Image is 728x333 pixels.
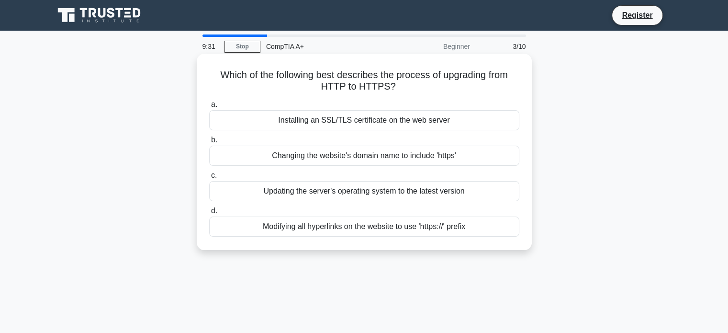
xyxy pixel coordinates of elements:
[209,110,519,130] div: Installing an SSL/TLS certificate on the web server
[211,100,217,108] span: a.
[476,37,532,56] div: 3/10
[392,37,476,56] div: Beginner
[616,9,658,21] a: Register
[211,171,217,179] span: c.
[260,37,392,56] div: CompTIA A+
[197,37,224,56] div: 9:31
[211,136,217,144] span: b.
[209,181,519,201] div: Updating the server's operating system to the latest version
[209,217,519,237] div: Modifying all hyperlinks on the website to use 'https://' prefix
[208,69,520,93] h5: Which of the following best describes the process of upgrading from HTTP to HTTPS?
[211,207,217,215] span: d.
[209,146,519,166] div: Changing the website's domain name to include 'https'
[224,41,260,53] a: Stop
